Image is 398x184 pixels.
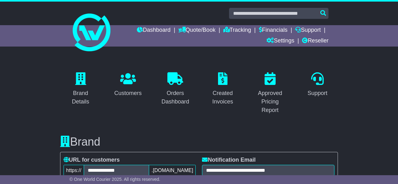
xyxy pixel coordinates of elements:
[155,70,196,108] a: Orders Dashboard
[60,136,338,148] h3: Brand
[295,25,321,36] a: Support
[206,89,239,106] div: Created Invoices
[202,70,244,108] a: Created Invoices
[307,89,327,98] div: Support
[137,25,171,36] a: Dashboard
[159,89,192,106] div: Orders Dashboard
[64,165,84,176] span: https://
[302,36,328,47] a: Reseller
[254,89,287,114] div: Approved Pricing Report
[202,157,255,164] label: Notification Email
[249,70,291,117] a: Approved Pricing Report
[64,157,120,164] label: URL for customers
[64,89,97,106] div: Brand Details
[223,25,251,36] a: Tracking
[259,25,288,36] a: Financials
[114,89,142,98] div: Customers
[266,36,294,47] a: Settings
[178,25,216,36] a: Quote/Book
[303,70,331,100] a: Support
[149,165,196,176] span: .[DOMAIN_NAME]
[70,177,160,182] span: © One World Courier 2025. All rights reserved.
